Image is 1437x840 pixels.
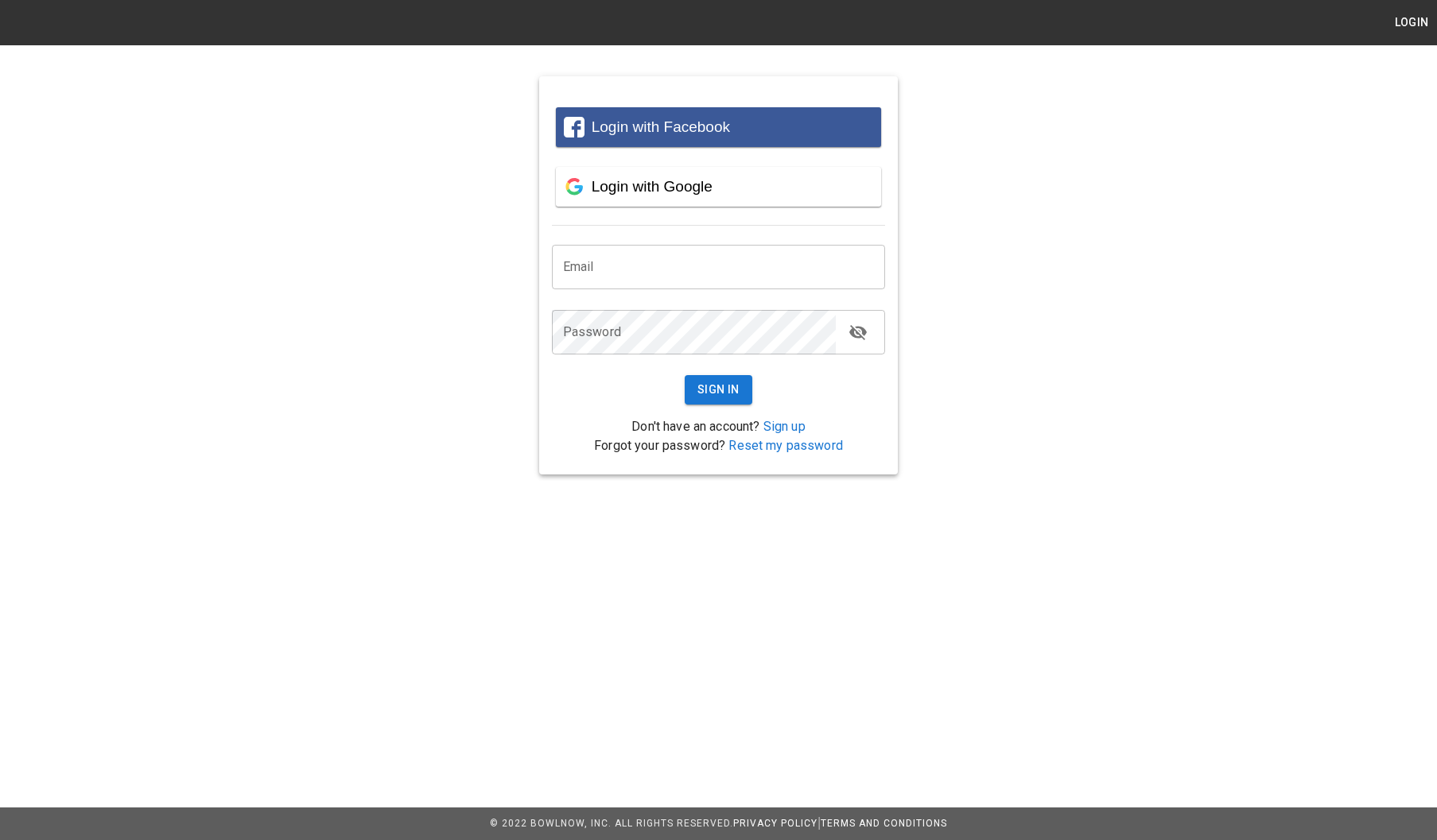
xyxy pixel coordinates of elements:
[8,14,95,30] img: logo
[763,419,806,434] a: Sign up
[728,438,843,453] a: Reset my password
[592,118,730,135] span: Login with Facebook
[685,375,752,405] button: Sign In
[552,436,886,455] p: Forgot your password?
[592,178,713,195] span: Login with Google
[821,818,947,829] a: Terms and Conditions
[1386,8,1437,37] button: Login
[733,818,818,829] a: Privacy Policy
[490,818,733,829] span: © 2022 BowlNow, Inc. All Rights Reserved.
[842,316,874,348] button: toggle password visibility
[556,107,882,147] button: Login with Facebook
[556,167,882,207] button: Login with Google
[552,417,886,436] p: Don't have an account?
